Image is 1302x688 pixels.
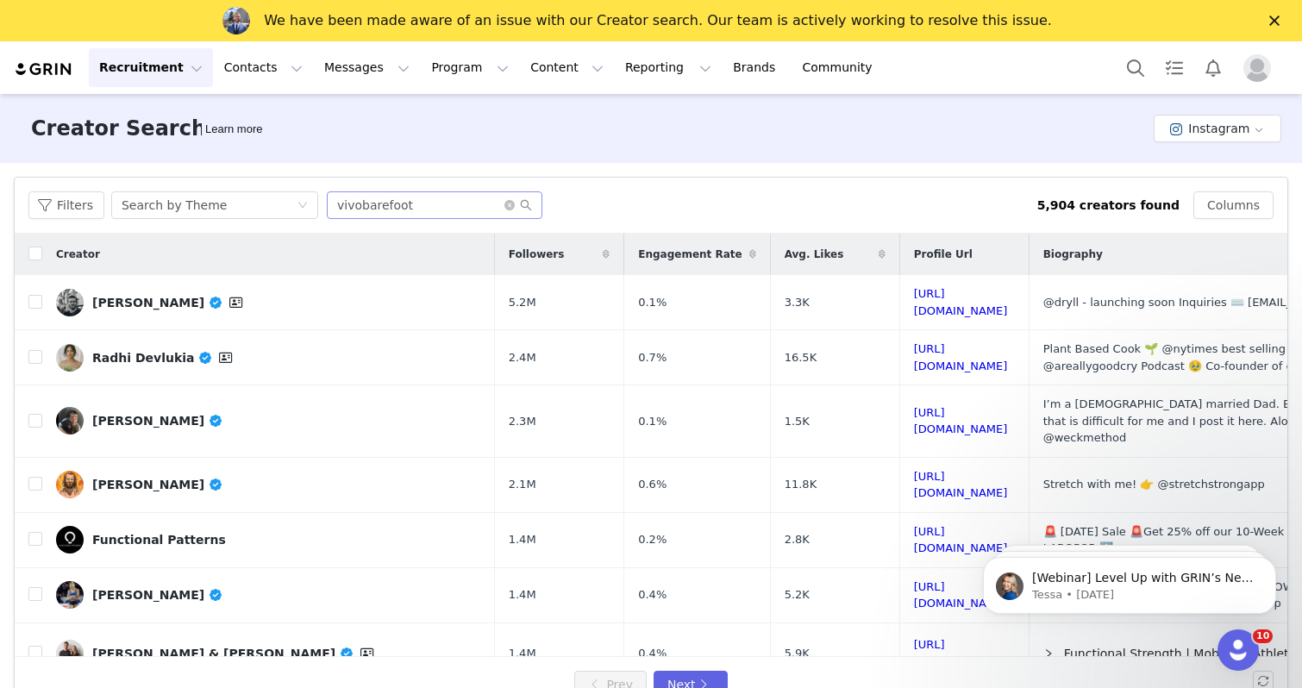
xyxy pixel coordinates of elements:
[792,48,891,87] a: Community
[785,294,810,311] span: 3.3K
[222,7,250,34] img: Profile image for Paden
[509,294,536,311] span: 5.2M
[1154,115,1281,142] button: Instagram
[638,586,667,604] span: 0.4%
[509,413,536,430] span: 2.3M
[56,471,481,498] a: [PERSON_NAME]
[723,48,791,87] a: Brands
[1043,247,1103,262] span: Biography
[914,638,1008,668] a: [URL][DOMAIN_NAME]
[520,199,532,211] i: icon: search
[785,586,810,604] span: 5.2K
[785,413,810,430] span: 1.5K
[1194,48,1232,87] button: Notifications
[56,407,481,435] a: [PERSON_NAME]
[509,586,536,604] span: 1.4M
[314,48,420,87] button: Messages
[957,521,1302,641] iframe: Intercom notifications message
[92,533,226,547] div: Functional Patterns
[914,406,1008,436] a: [URL][DOMAIN_NAME]
[327,191,542,219] input: Search...
[56,640,84,667] img: v2
[785,645,810,662] span: 5.9K
[92,588,223,602] div: [PERSON_NAME]
[56,581,84,609] img: v2
[509,476,536,493] span: 2.1M
[914,470,1008,500] a: [URL][DOMAIN_NAME]
[638,294,667,311] span: 0.1%
[31,113,206,144] h3: Creator Search
[914,287,1008,317] a: [URL][DOMAIN_NAME]
[92,292,247,313] div: [PERSON_NAME]
[56,640,481,667] a: [PERSON_NAME] & [PERSON_NAME]
[214,48,313,87] button: Contacts
[638,247,742,262] span: Engagement Rate
[638,645,667,662] span: 0.4%
[1193,191,1274,219] button: Columns
[89,48,213,87] button: Recruitment
[1253,629,1273,643] span: 10
[1037,197,1180,215] div: 5,904 creators found
[56,526,481,554] a: Functional Patterns
[56,471,84,498] img: v2
[615,48,722,87] button: Reporting
[504,200,515,210] i: icon: close-circle
[122,192,227,218] div: Search by Theme
[56,289,84,316] img: v2
[1243,54,1271,82] img: placeholder-profile.jpg
[1269,16,1286,26] div: Close
[92,478,223,491] div: [PERSON_NAME]
[914,247,973,262] span: Profile Url
[785,531,810,548] span: 2.8K
[638,476,667,493] span: 0.6%
[56,407,84,435] img: v2
[520,48,614,87] button: Content
[509,349,536,366] span: 2.4M
[56,581,481,609] a: [PERSON_NAME]
[1117,48,1155,87] button: Search
[56,344,481,372] a: Radhi Devlukia
[264,12,1052,29] div: We have been made aware of an issue with our Creator search. Our team is actively working to reso...
[1043,478,1265,491] span: Stretch with me! 👉 @stretchstrongapp
[56,289,481,316] a: [PERSON_NAME]
[92,643,378,664] div: [PERSON_NAME] & [PERSON_NAME]
[1233,54,1288,82] button: Profile
[914,580,1008,610] a: [URL][DOMAIN_NAME]
[785,349,817,366] span: 16.5K
[1217,629,1259,671] iframe: Intercom live chat
[1043,648,1054,659] i: icon: right
[509,247,565,262] span: Followers
[92,414,223,428] div: [PERSON_NAME]
[638,531,667,548] span: 0.2%
[28,191,104,219] button: Filters
[92,347,236,368] div: Radhi Devlukia
[914,525,1008,555] a: [URL][DOMAIN_NAME]
[56,526,84,554] img: v2
[785,476,817,493] span: 11.8K
[56,247,100,262] span: Creator
[638,349,667,366] span: 0.7%
[785,247,844,262] span: Avg. Likes
[1155,48,1193,87] a: Tasks
[14,61,74,78] img: grin logo
[202,121,266,138] div: Tooltip anchor
[297,200,308,212] i: icon: down
[509,531,536,548] span: 1.4M
[914,342,1008,372] a: [URL][DOMAIN_NAME]
[638,413,667,430] span: 0.1%
[509,645,536,662] span: 1.4M
[56,344,84,372] img: v2
[421,48,519,87] button: Program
